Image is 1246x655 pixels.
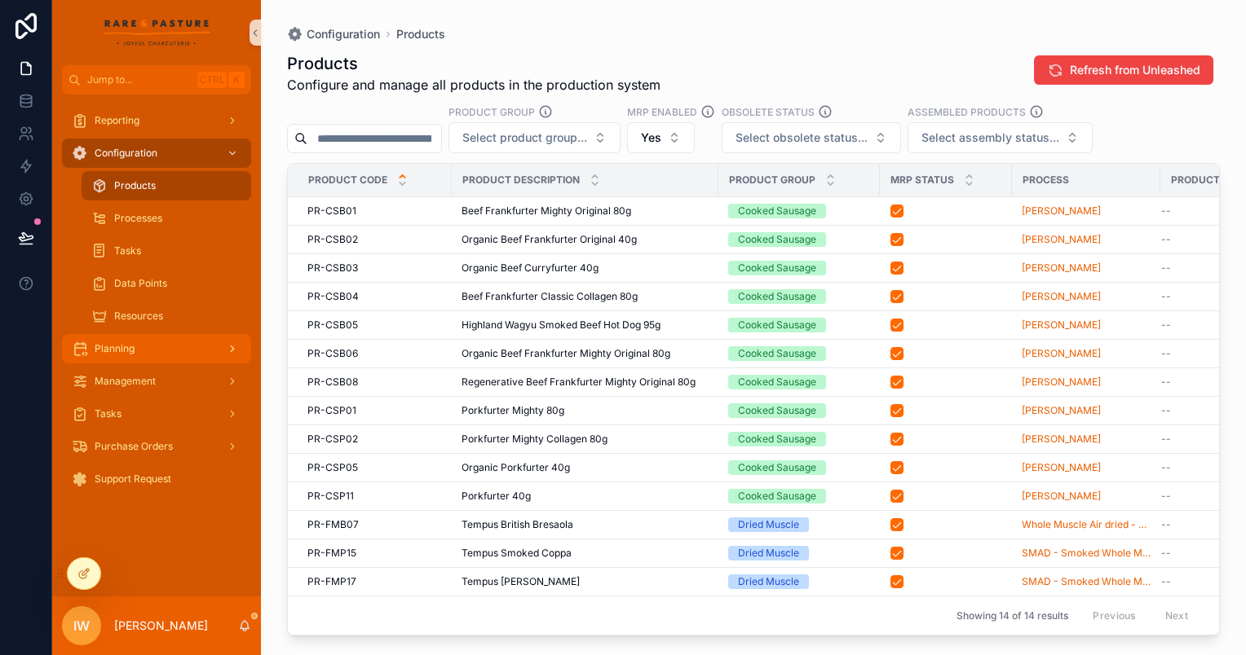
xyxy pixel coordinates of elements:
[1022,518,1151,531] a: Whole Muscle Air dried - Air Dried Whole Muscle
[62,464,251,494] a: Support Request
[728,403,870,418] a: Cooked Sausage
[1022,461,1151,474] a: [PERSON_NAME]
[462,575,580,588] span: Tempus [PERSON_NAME]
[287,52,661,75] h1: Products
[307,433,358,446] span: PR-CSP02
[1034,55,1213,85] button: Refresh from Unleashed
[627,122,695,153] button: Select Button
[738,489,816,503] div: Cooked Sausage
[1070,62,1200,78] span: Refresh from Unleashed
[627,104,697,119] label: MRP Enabled
[1161,547,1171,560] span: --
[728,574,870,589] a: Dried Muscle
[462,376,696,389] span: Regenerative Beef Frankfurter Mighty Original 80g
[957,609,1068,622] span: Showing 14 of 14 results
[1161,433,1171,446] span: --
[307,490,442,503] a: PR-CSP11
[728,432,870,446] a: Cooked Sausage
[95,342,135,355] span: Planning
[462,262,709,275] a: Organic Beef Curryfurter 40g
[462,575,709,588] a: Tempus [PERSON_NAME]
[1022,575,1151,588] a: SMAD - Smoked Whole Muscle Air Dried
[114,244,141,257] span: Tasks
[307,26,380,42] span: Configuration
[114,310,163,323] span: Resources
[728,517,870,532] a: Dried Muscle
[307,204,356,218] span: PR-CSB01
[738,546,799,560] div: Dried Muscle
[1022,547,1151,560] span: SMAD - Smoked Whole Muscle Air Dried
[462,174,580,187] span: Product Description
[1022,404,1101,417] span: [PERSON_NAME]
[462,233,709,246] a: Organic Beef Frankfurter Original 40g
[908,122,1093,153] button: Select Button
[62,334,251,363] a: Planning
[462,547,709,560] a: Tempus Smoked Coppa
[1022,461,1101,474] a: [PERSON_NAME]
[1161,575,1171,588] span: --
[1161,319,1171,332] span: --
[307,547,356,560] span: PR-FMP15
[308,174,387,187] span: Product Code
[307,518,359,531] span: PR-FMB07
[462,490,531,503] span: Porkfurter 40g
[728,460,870,475] a: Cooked Sausage
[52,95,261,515] div: scrollable content
[114,277,167,290] span: Data Points
[722,122,901,153] button: Select Button
[396,26,445,42] span: Products
[738,204,816,218] div: Cooked Sausage
[462,130,587,146] span: Select product group...
[114,618,208,634] p: [PERSON_NAME]
[307,376,358,389] span: PR-CSB08
[738,232,816,247] div: Cooked Sausage
[95,473,171,486] span: Support Request
[307,262,442,275] a: PR-CSB03
[287,26,380,42] a: Configuration
[728,204,870,218] a: Cooked Sausage
[73,616,90,635] span: IW
[1022,233,1101,246] a: [PERSON_NAME]
[307,461,358,474] span: PR-CSP05
[908,104,1026,119] label: Assembled Products
[738,517,799,532] div: Dried Muscle
[1161,404,1171,417] span: --
[1022,319,1151,332] a: [PERSON_NAME]
[1023,174,1069,187] span: Process
[287,75,661,95] span: Configure and manage all products in the production system
[738,403,816,418] div: Cooked Sausage
[87,73,191,86] span: Jump to...
[1161,518,1171,531] span: --
[1022,319,1101,332] span: [PERSON_NAME]
[462,290,709,303] a: Beef Frankfurter Classic Collagen 80g
[1022,204,1151,218] a: [PERSON_NAME]
[738,574,799,589] div: Dried Muscle
[738,318,816,332] div: Cooked Sausage
[738,460,816,475] div: Cooked Sausage
[1022,404,1151,417] a: [PERSON_NAME]
[307,575,442,588] a: PR-FMP17
[462,376,709,389] a: Regenerative Beef Frankfurter Mighty Original 80g
[103,20,211,46] img: App logo
[1022,347,1101,360] a: [PERSON_NAME]
[62,432,251,461] a: Purchase Orders
[95,440,173,453] span: Purchase Orders
[1161,461,1171,474] span: --
[307,290,359,303] span: PR-CSB04
[307,319,442,332] a: PR-CSB05
[62,399,251,429] a: Tasks
[728,261,870,275] a: Cooked Sausage
[462,347,670,360] span: Organic Beef Frankfurter Mighty Original 80g
[82,204,251,233] a: Processes
[62,65,251,95] button: Jump to...CtrlK
[1161,376,1171,389] span: --
[462,518,573,531] span: Tempus British Bresaola
[1022,262,1151,275] a: [PERSON_NAME]
[462,319,661,332] span: Highland Wagyu Smoked Beef Hot Dog 95g
[1022,376,1101,389] a: [PERSON_NAME]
